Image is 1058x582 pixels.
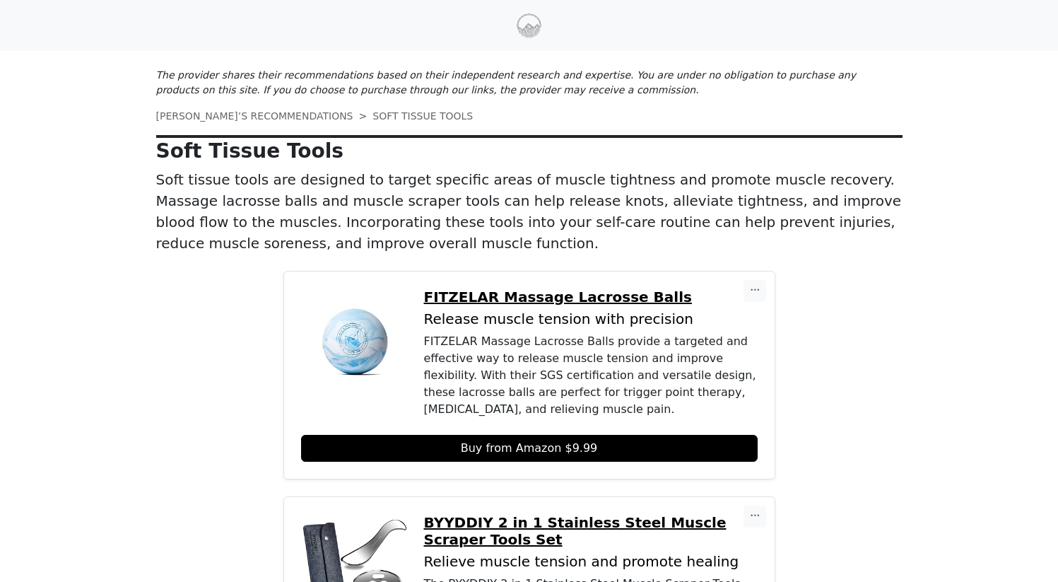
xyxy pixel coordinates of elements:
[301,435,758,462] a: Buy from Amazon $9.99
[301,289,407,395] img: FITZELAR Massage Lacrosse Balls
[424,289,758,305] a: FITZELAR Massage Lacrosse Balls
[424,311,758,327] p: Release muscle tension with precision
[424,554,758,570] p: Relieve muscle tension and promote healing
[156,68,903,98] p: The provider shares their recommendations based on their independent research and expertise. You ...
[424,333,758,418] div: FITZELAR Massage Lacrosse Balls provide a targeted and effective way to release muscle tension an...
[424,514,758,548] a: BYYDDIY 2 in 1 Stainless Steel Muscle Scraper Tools Set
[156,169,903,254] p: Soft tissue tools are designed to target specific areas of muscle tightness and promote muscle re...
[156,110,353,122] a: [PERSON_NAME]’S RECOMMENDATIONS
[517,13,541,38] img: Hü Performance
[156,139,903,163] p: Soft Tissue Tools
[353,109,474,124] li: SOFT TISSUE TOOLS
